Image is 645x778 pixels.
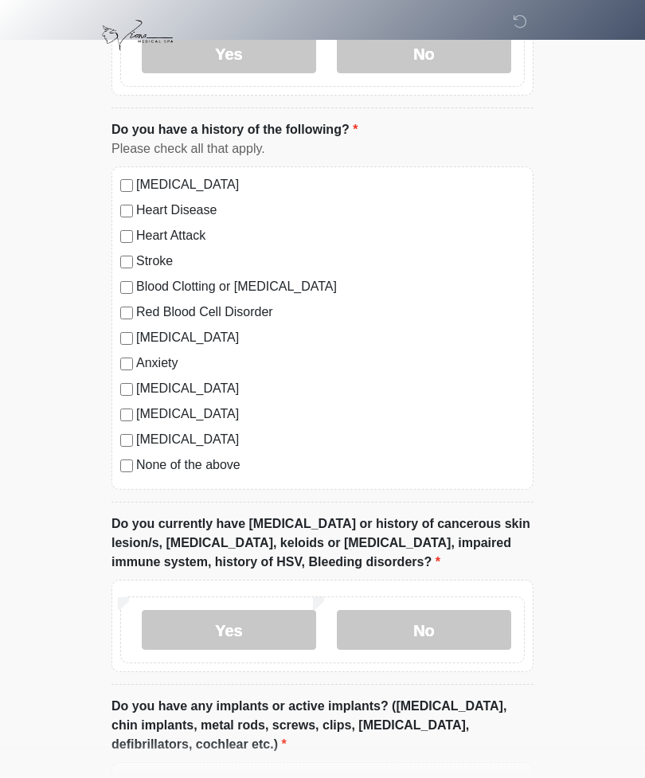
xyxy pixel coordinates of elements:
label: None of the above [136,455,525,475]
input: [MEDICAL_DATA] [120,434,133,447]
label: [MEDICAL_DATA] [136,430,525,449]
label: Heart Disease [136,201,525,220]
input: Red Blood Cell Disorder [120,307,133,319]
label: [MEDICAL_DATA] [136,328,525,347]
input: [MEDICAL_DATA] [120,179,133,192]
input: Anxiety [120,358,133,370]
label: Yes [142,610,316,650]
label: Stroke [136,252,525,271]
div: Please check all that apply. [111,139,534,158]
label: [MEDICAL_DATA] [136,379,525,398]
input: [MEDICAL_DATA] [120,409,133,421]
input: Heart Disease [120,205,133,217]
label: Anxiety [136,354,525,373]
label: Do you have a history of the following? [111,120,358,139]
input: Stroke [120,256,133,268]
img: Viona Medical Spa Logo [96,12,179,59]
label: Red Blood Cell Disorder [136,303,525,322]
label: Blood Clotting or [MEDICAL_DATA] [136,277,525,296]
input: None of the above [120,459,133,472]
label: [MEDICAL_DATA] [136,175,525,194]
label: Do you have any implants or active implants? ([MEDICAL_DATA], chin implants, metal rods, screws, ... [111,697,534,754]
label: Do you currently have [MEDICAL_DATA] or history of cancerous skin lesion/s, [MEDICAL_DATA], keloi... [111,514,534,572]
input: Blood Clotting or [MEDICAL_DATA] [120,281,133,294]
label: [MEDICAL_DATA] [136,405,525,424]
input: [MEDICAL_DATA] [120,332,133,345]
label: No [337,610,511,650]
input: Heart Attack [120,230,133,243]
label: Heart Attack [136,226,525,245]
input: [MEDICAL_DATA] [120,383,133,396]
